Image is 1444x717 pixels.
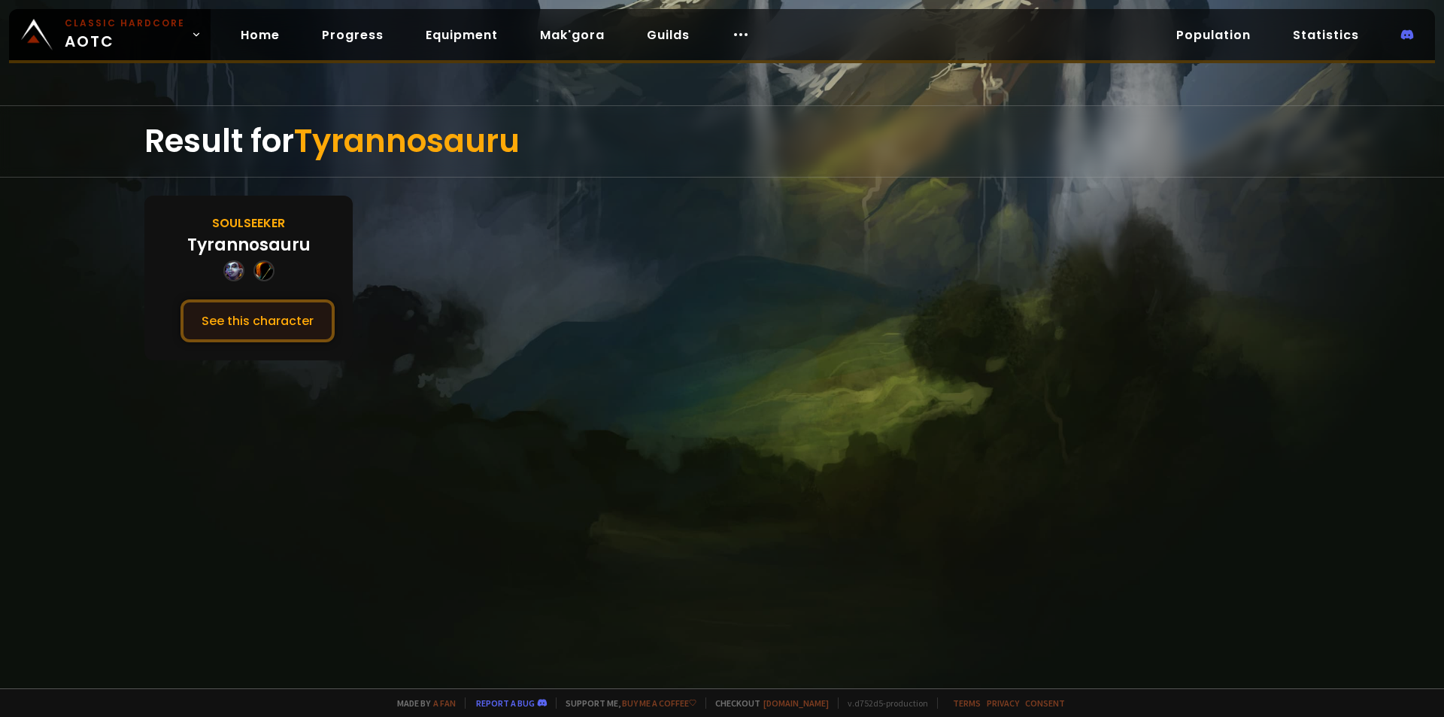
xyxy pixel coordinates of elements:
[310,20,396,50] a: Progress
[622,697,696,709] a: Buy me a coffee
[705,697,829,709] span: Checkout
[838,697,928,709] span: v. d752d5 - production
[556,697,696,709] span: Support me,
[388,697,456,709] span: Made by
[1164,20,1263,50] a: Population
[144,106,1300,177] div: Result for
[635,20,702,50] a: Guilds
[294,119,520,163] span: Tyrannosauru
[528,20,617,50] a: Mak'gora
[187,232,311,257] div: Tyrannosauru
[65,17,185,30] small: Classic Hardcore
[476,697,535,709] a: Report a bug
[414,20,510,50] a: Equipment
[987,697,1019,709] a: Privacy
[212,214,285,232] div: Soulseeker
[180,299,335,342] button: See this character
[65,17,185,53] span: AOTC
[1025,697,1065,709] a: Consent
[953,697,981,709] a: Terms
[433,697,456,709] a: a fan
[9,9,211,60] a: Classic HardcoreAOTC
[763,697,829,709] a: [DOMAIN_NAME]
[1281,20,1371,50] a: Statistics
[229,20,292,50] a: Home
